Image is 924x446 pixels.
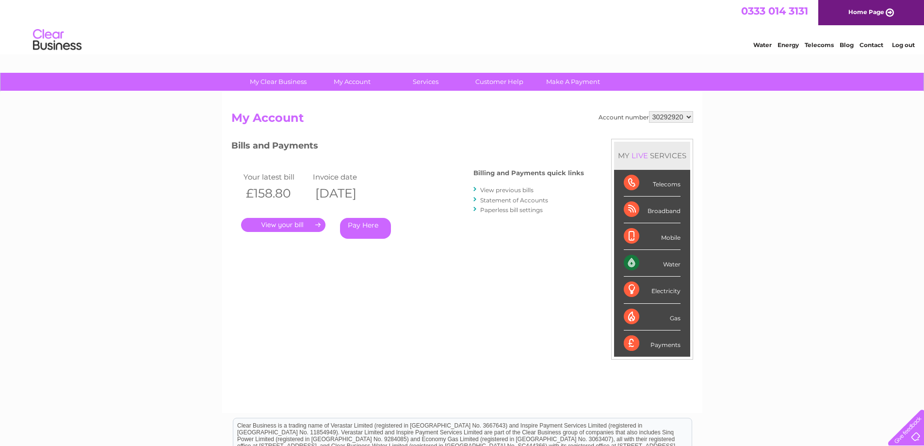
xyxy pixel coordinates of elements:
[241,183,311,203] th: £158.80
[614,142,690,169] div: MY SERVICES
[233,5,692,47] div: Clear Business is a trading name of Verastar Limited (registered in [GEOGRAPHIC_DATA] No. 3667643...
[480,197,548,204] a: Statement of Accounts
[840,41,854,49] a: Blog
[310,170,380,183] td: Invoice date
[753,41,772,49] a: Water
[231,111,693,130] h2: My Account
[624,170,681,197] div: Telecoms
[241,218,325,232] a: .
[624,330,681,357] div: Payments
[892,41,915,49] a: Log out
[473,169,584,177] h4: Billing and Payments quick links
[630,151,650,160] div: LIVE
[778,41,799,49] a: Energy
[231,139,584,156] h3: Bills and Payments
[386,73,466,91] a: Services
[312,73,392,91] a: My Account
[310,183,380,203] th: [DATE]
[480,186,534,194] a: View previous bills
[32,25,82,55] img: logo.png
[624,223,681,250] div: Mobile
[859,41,883,49] a: Contact
[624,250,681,277] div: Water
[533,73,613,91] a: Make A Payment
[805,41,834,49] a: Telecoms
[459,73,539,91] a: Customer Help
[624,197,681,223] div: Broadband
[599,111,693,123] div: Account number
[340,218,391,239] a: Pay Here
[238,73,318,91] a: My Clear Business
[480,206,543,214] a: Paperless bill settings
[624,304,681,330] div: Gas
[741,5,808,17] a: 0333 014 3131
[624,277,681,303] div: Electricity
[241,170,311,183] td: Your latest bill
